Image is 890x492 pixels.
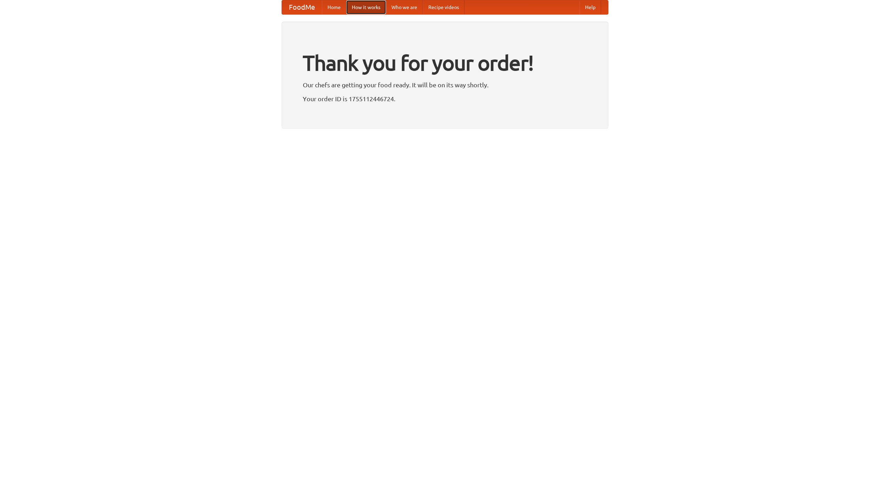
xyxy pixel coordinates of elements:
[580,0,601,14] a: Help
[423,0,464,14] a: Recipe videos
[303,94,587,104] p: Your order ID is 1755112446724.
[386,0,423,14] a: Who we are
[282,0,322,14] a: FoodMe
[346,0,386,14] a: How it works
[303,46,587,80] h1: Thank you for your order!
[303,80,587,90] p: Our chefs are getting your food ready. It will be on its way shortly.
[322,0,346,14] a: Home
